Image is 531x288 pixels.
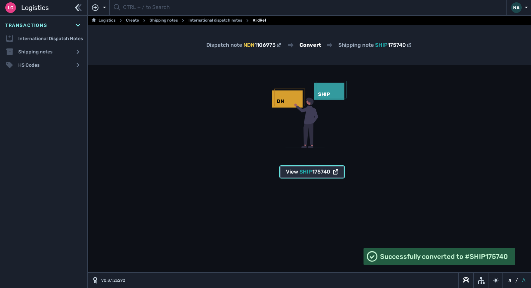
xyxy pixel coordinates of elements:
button: a [507,276,513,284]
span: SHIP [375,42,388,48]
span: 1106973 [254,42,276,48]
a: NDN1106973 [243,41,282,49]
text: SHIP [318,91,330,97]
button: A [521,276,527,284]
span: NDN [243,42,254,48]
div: Shipping note [338,41,413,49]
a: Logistics [92,17,115,25]
div: Lo [5,2,16,13]
span: V0.8.1.26290 [101,277,125,283]
span: #:idRef [253,17,266,25]
div: View [286,168,338,176]
span: / [515,276,518,284]
span: 175740 [312,169,330,175]
div: NA [511,2,522,13]
text: DN [277,98,284,104]
span: Successfully converted to #SHIP175740 [380,252,508,261]
span: Logistics [21,3,49,13]
a: Shipping notes [150,17,178,25]
button: ViewSHIP175740 [280,166,344,178]
span: 175740 [388,42,406,48]
span: Transactions [5,22,47,29]
h2: Convert [299,41,321,49]
input: CTRL + / to Search [123,1,502,14]
a: SHIP175740 [375,41,413,49]
div: Dispatch note [206,41,282,49]
a: Create [126,17,139,25]
a: International dispatch notes [188,17,242,25]
span: SHIP [299,169,312,175]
